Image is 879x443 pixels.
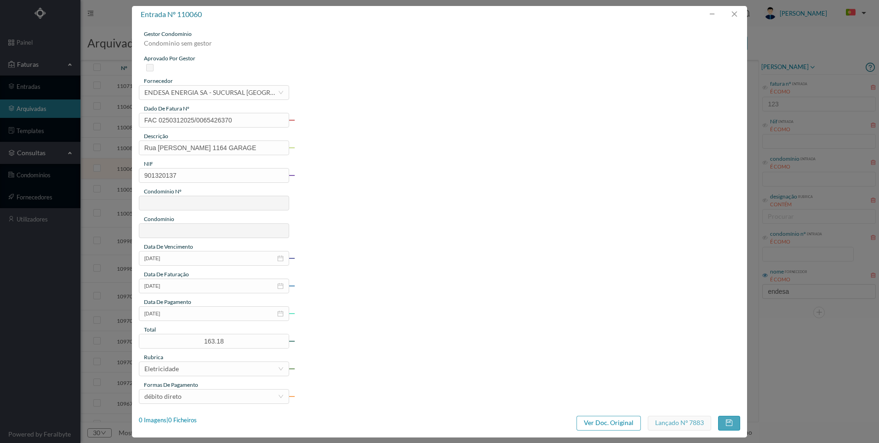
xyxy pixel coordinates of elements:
i: icon: down [278,366,284,372]
span: condomínio nº [144,188,182,195]
span: entrada nº 110060 [141,10,202,18]
span: NIF [144,160,153,167]
span: data de faturação [144,271,189,278]
span: gestor condomínio [144,30,192,37]
div: ENDESA ENERGIA SA - SUCURSAL PORTUGAL [144,86,278,99]
i: icon: calendar [277,283,284,289]
i: icon: down [278,90,284,95]
div: débito direto [144,390,182,403]
span: total [144,326,156,333]
button: Ver Doc. Original [576,416,641,431]
i: icon: down [278,394,284,399]
span: rubrica [144,354,163,361]
span: condomínio [144,216,174,222]
span: aprovado por gestor [144,55,195,62]
i: icon: calendar [277,310,284,317]
span: data de pagamento [144,298,191,305]
i: icon: calendar [277,255,284,262]
div: Condominio sem gestor [139,38,289,54]
div: Eletricidade [144,362,179,376]
span: descrição [144,133,168,140]
span: data de vencimento [144,243,193,250]
div: 0 Imagens | 0 Ficheiros [139,416,197,425]
button: PT [839,6,870,20]
span: fornecedor [144,77,173,84]
button: Lançado nº 7883 [648,416,711,431]
span: Formas de Pagamento [144,381,198,388]
span: dado de fatura nº [144,105,189,112]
